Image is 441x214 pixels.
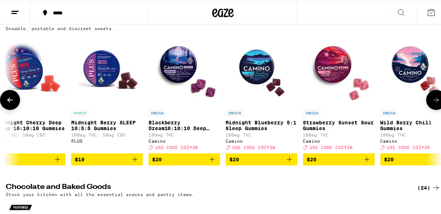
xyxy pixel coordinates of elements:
p: INDICA [381,108,398,115]
span: $20 [152,155,162,161]
p: Blackberry Dream10:10:10 Deep Sleep Gummies [149,118,220,130]
span: USE CODE COZY30 [233,144,276,148]
img: PLUS - Midnight Berry SLEEP 10:5:5 Gummies [71,33,143,105]
span: $19 [75,155,84,161]
p: 100mg THC: 50mg CBD [71,131,143,136]
span: $20 [229,155,239,161]
span: USE CODE COZY30 [155,144,198,148]
img: Camino - Midnight Blueberry 5:1 Sleep Gummies [226,33,297,105]
img: Camino - Strawberry Sunset Sour Gummies [303,33,375,105]
p: INDICA [303,108,320,115]
p: Stock your kitchen with all the essential snacks and pantry items. [6,191,195,195]
p: Midnight Berry SLEEP 10:5:5 Gummies [71,118,143,130]
p: Midnight Blueberry 5:1 Sleep Gummies [226,118,297,130]
span: $20 [307,155,316,161]
span: USE CODE COZY30 [310,144,353,148]
button: Add to bag [149,152,220,164]
a: Open page for Midnight Berry SLEEP 10:5:5 Gummies from PLUS [71,33,143,152]
p: 100mg THC [149,131,220,136]
h2: Chocolate and Baked Goods [6,182,406,191]
button: Add to bag [71,152,143,164]
div: Camino [149,137,220,142]
a: Open page for Blackberry Dream10:10:10 Deep Sleep Gummies from Camino [149,33,220,152]
span: $20 [384,155,394,161]
a: Open page for Midnight Blueberry 5:1 Sleep Gummies from Camino [226,33,297,152]
p: INDICA [149,108,166,115]
img: Camino - Blackberry Dream10:10:10 Deep Sleep Gummies [149,33,220,105]
div: Camino [226,137,297,142]
button: Add to bag [303,152,375,164]
p: Strawberry Sunset Sour Gummies [303,118,375,130]
div: PLUS [71,137,143,142]
a: (24) [417,182,441,191]
button: Add to bag [226,152,297,164]
p: INDICA [226,108,243,115]
a: Open page for Strawberry Sunset Sour Gummies from Camino [303,33,375,152]
span: Hi. Need any help? [4,5,52,11]
p: HYBRID [71,108,88,115]
span: USE CODE COZY30 [387,144,430,148]
p: 100mg THC [303,131,375,136]
div: Camino [303,137,375,142]
p: 100mg THC [226,131,297,136]
p: Dosable, portable and discreet sweets. [6,25,115,29]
